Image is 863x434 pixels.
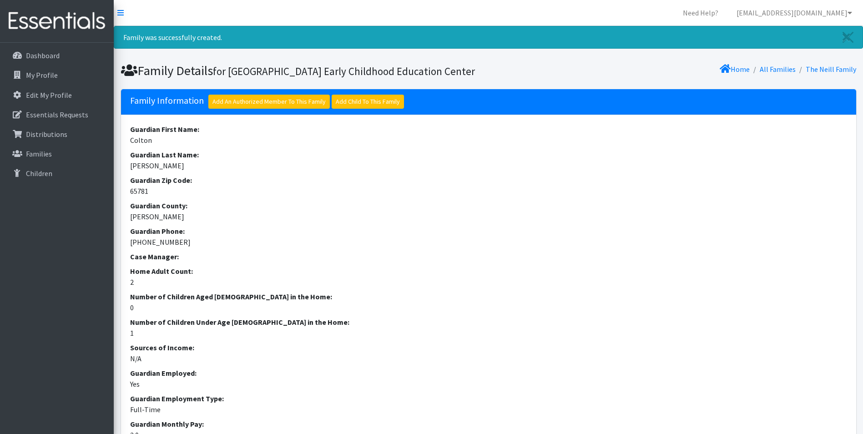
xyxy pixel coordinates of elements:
dt: Sources of Income: [130,342,847,353]
a: [EMAIL_ADDRESS][DOMAIN_NAME] [729,4,859,22]
a: Dashboard [4,46,110,65]
dt: Guardian Employment Type: [130,393,847,404]
dt: Guardian Monthly Pay: [130,419,847,429]
dt: Guardian Zip Code: [130,175,847,186]
dt: Guardian Employed: [130,368,847,378]
dd: Full-Time [130,404,847,415]
a: Need Help? [676,4,726,22]
dd: [PERSON_NAME] [130,160,847,171]
dd: 1 [130,328,847,338]
a: Add Child To This Family [332,95,404,109]
a: Essentials Requests [4,106,110,124]
dt: Number of Children Aged [DEMOGRAPHIC_DATA] in the Home: [130,291,847,302]
dd: [PERSON_NAME] [130,211,847,222]
dt: Guardian Phone: [130,226,847,237]
a: Children [4,164,110,182]
a: Distributions [4,125,110,143]
img: HumanEssentials [4,6,110,36]
a: My Profile [4,66,110,84]
p: Children [26,169,52,178]
dt: Guardian County: [130,200,847,211]
dt: Guardian First Name: [130,124,847,135]
dd: [PHONE_NUMBER] [130,237,847,247]
a: Home [720,65,750,74]
dd: N/A [130,353,847,364]
p: Edit My Profile [26,91,72,100]
p: Dashboard [26,51,60,60]
h5: Family Information [121,89,856,115]
a: The Neill Family [806,65,856,74]
div: Family was successfully created. [114,26,863,49]
p: My Profile [26,71,58,80]
a: Close [833,26,863,48]
dd: 0 [130,302,847,313]
a: Families [4,145,110,163]
dt: Guardian Last Name: [130,149,847,160]
a: Edit My Profile [4,86,110,104]
p: Families [26,149,52,158]
p: Distributions [26,130,67,139]
h1: Family Details [121,63,485,79]
a: All Families [760,65,796,74]
dd: 65781 [130,186,847,197]
small: for [GEOGRAPHIC_DATA] Early Childhood Education Center [213,65,475,78]
dt: Number of Children Under Age [DEMOGRAPHIC_DATA] in the Home: [130,317,847,328]
p: Essentials Requests [26,110,88,119]
a: Add An Authorized Member To This Family [208,95,330,109]
dd: Yes [130,378,847,389]
dd: Colton [130,135,847,146]
dt: Home Adult Count: [130,266,847,277]
dd: 2 [130,277,847,288]
dt: Case Manager: [130,251,847,262]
